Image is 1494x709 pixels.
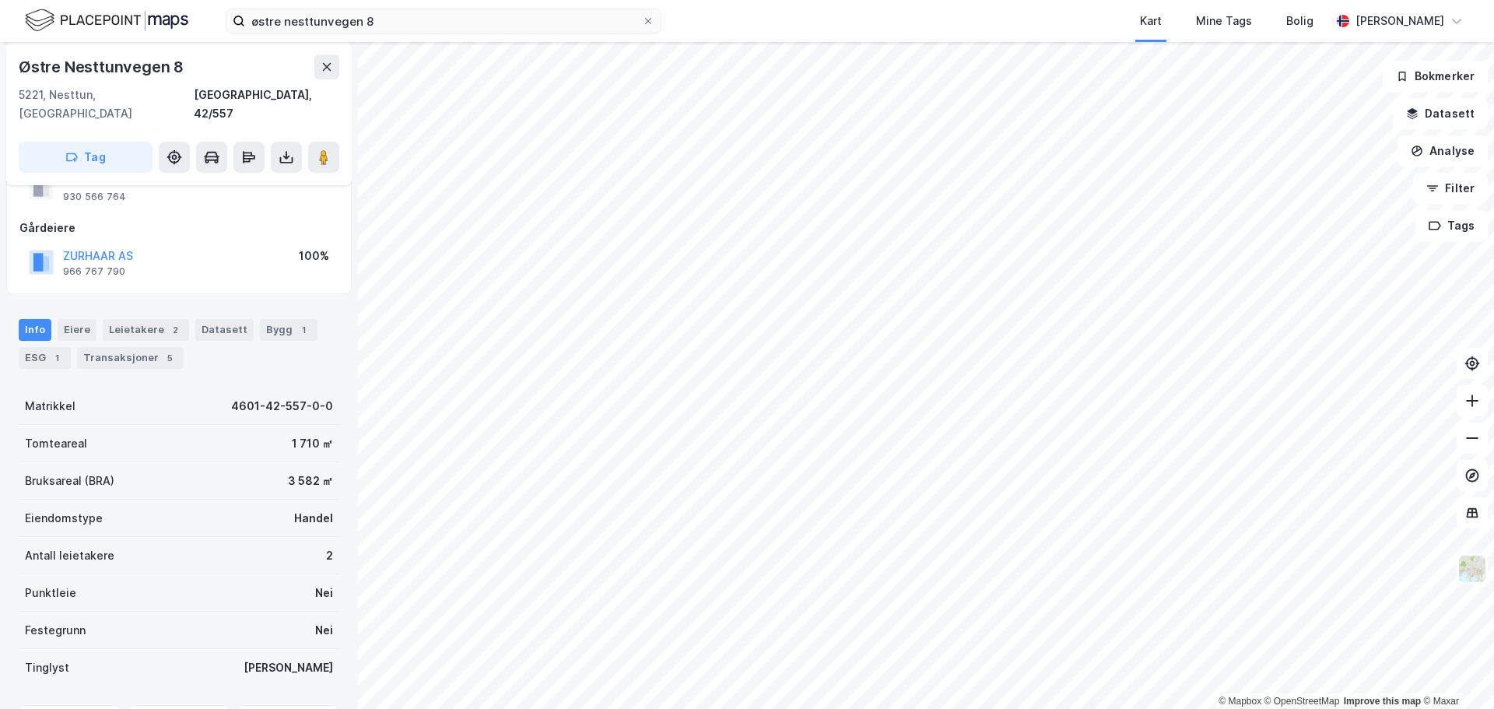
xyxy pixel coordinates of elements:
iframe: Chat Widget [1416,634,1494,709]
a: Mapbox [1219,696,1261,707]
div: 2 [167,322,183,338]
input: Søk på adresse, matrikkel, gårdeiere, leietakere eller personer [245,9,642,33]
div: Bygg [260,319,317,341]
div: Eiere [58,319,96,341]
div: 100% [299,247,329,265]
div: Kontrollprogram for chat [1416,634,1494,709]
div: Matrikkel [25,397,75,416]
div: Leietakere [103,319,189,341]
div: Eiendomstype [25,509,103,528]
div: 966 767 790 [63,265,125,278]
div: Handel [294,509,333,528]
div: Mine Tags [1196,12,1252,30]
button: Tags [1415,210,1488,241]
div: Nei [315,621,333,640]
div: Info [19,319,51,341]
div: [PERSON_NAME] [244,658,333,677]
div: Tomteareal [25,434,87,453]
div: 930 566 764 [63,191,126,203]
div: Nei [315,584,333,602]
div: Østre Nesttunvegen 8 [19,54,187,79]
div: 2 [326,546,333,565]
div: Bruksareal (BRA) [25,472,114,490]
div: 1 [296,322,311,338]
div: Antall leietakere [25,546,114,565]
a: OpenStreetMap [1264,696,1340,707]
button: Tag [19,142,153,173]
button: Filter [1413,173,1488,204]
div: 3 582 ㎡ [288,472,333,490]
div: Kart [1140,12,1162,30]
div: 4601-42-557-0-0 [231,397,333,416]
div: Tinglyst [25,658,69,677]
button: Bokmerker [1383,61,1488,92]
img: Z [1457,554,1487,584]
div: Transaksjoner [77,347,184,369]
div: [GEOGRAPHIC_DATA], 42/557 [194,86,339,123]
button: Datasett [1393,98,1488,129]
div: Datasett [195,319,254,341]
div: Punktleie [25,584,76,602]
div: 5221, Nesttun, [GEOGRAPHIC_DATA] [19,86,194,123]
div: [PERSON_NAME] [1355,12,1444,30]
a: Improve this map [1344,696,1421,707]
div: Gårdeiere [19,219,338,237]
button: Analyse [1398,135,1488,167]
div: 1 710 ㎡ [292,434,333,453]
div: 5 [162,350,177,366]
img: logo.f888ab2527a4732fd821a326f86c7f29.svg [25,7,188,34]
div: ESG [19,347,71,369]
div: Festegrunn [25,621,86,640]
div: Bolig [1286,12,1313,30]
div: 1 [49,350,65,366]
